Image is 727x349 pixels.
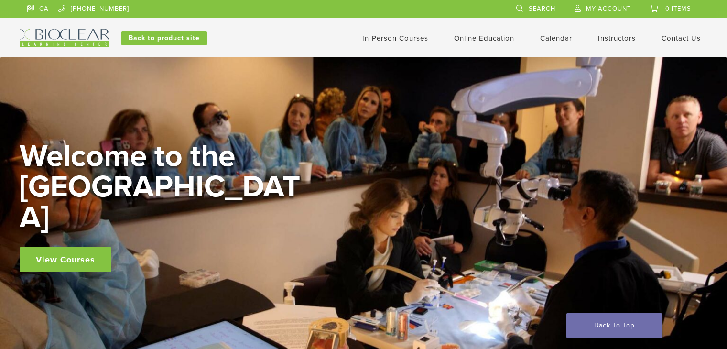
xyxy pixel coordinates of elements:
a: Calendar [540,34,572,43]
a: In-Person Courses [362,34,428,43]
a: View Courses [20,247,111,272]
img: Bioclear [20,29,109,47]
span: 0 items [665,5,691,12]
span: Search [529,5,555,12]
h2: Welcome to the [GEOGRAPHIC_DATA] [20,141,306,233]
a: Back to product site [121,31,207,45]
a: Back To Top [566,313,662,338]
a: Online Education [454,34,514,43]
a: Instructors [598,34,636,43]
a: Contact Us [662,34,701,43]
span: My Account [586,5,631,12]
